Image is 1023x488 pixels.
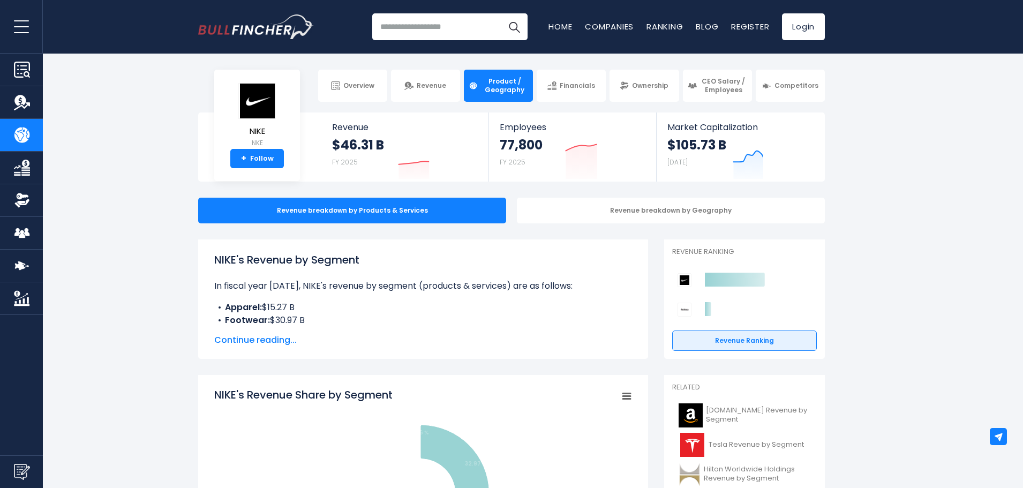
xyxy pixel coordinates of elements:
[238,127,276,136] span: NIKE
[731,21,769,32] a: Register
[214,280,632,292] p: In fiscal year [DATE], NIKE's revenue by segment (products & services) are as follows:
[500,137,543,153] strong: 77,800
[709,440,804,449] span: Tesla Revenue by Segment
[321,112,489,182] a: Revenue $46.31 B FY 2025
[657,112,824,182] a: Market Capitalization $105.73 B [DATE]
[679,403,703,427] img: AMZN logo
[332,122,478,132] span: Revenue
[318,70,387,102] a: Overview
[585,21,634,32] a: Companies
[537,70,606,102] a: Financials
[412,429,429,437] tspan: 0.16 %
[672,383,817,392] p: Related
[672,401,817,430] a: [DOMAIN_NAME] Revenue by Segment
[679,433,705,457] img: TSLA logo
[517,198,825,223] div: Revenue breakdown by Geography
[500,122,645,132] span: Employees
[241,154,246,163] strong: +
[560,81,595,90] span: Financials
[214,252,632,268] h1: NIKE's Revenue by Segment
[700,77,747,94] span: CEO Salary / Employees
[214,387,393,402] tspan: NIKE's Revenue Share by Segment
[679,462,701,486] img: HLT logo
[706,406,810,424] span: [DOMAIN_NAME] Revenue by Segment
[667,137,726,153] strong: $105.73 B
[343,81,374,90] span: Overview
[225,314,270,326] b: Footwear:
[782,13,825,40] a: Login
[646,21,683,32] a: Ranking
[501,13,528,40] button: Search
[696,21,718,32] a: Blog
[672,331,817,351] a: Revenue Ranking
[198,14,314,39] img: Bullfincher logo
[678,303,691,317] img: Deckers Outdoor Corporation competitors logo
[225,301,262,313] b: Apparel:
[465,460,487,468] tspan: 32.97 %
[672,247,817,257] p: Revenue Ranking
[667,122,813,132] span: Market Capitalization
[464,70,533,102] a: Product / Geography
[238,138,276,148] small: NKE
[214,301,632,314] li: $15.27 B
[489,112,656,182] a: Employees 77,800 FY 2025
[230,149,284,168] a: +Follow
[14,192,30,208] img: Ownership
[238,82,276,149] a: NIKE NKE
[332,157,358,167] small: FY 2025
[198,198,506,223] div: Revenue breakdown by Products & Services
[610,70,679,102] a: Ownership
[774,81,818,90] span: Competitors
[214,334,632,347] span: Continue reading...
[198,14,313,39] a: Go to homepage
[704,465,810,483] span: Hilton Worldwide Holdings Revenue by Segment
[332,137,384,153] strong: $46.31 B
[391,70,460,102] a: Revenue
[756,70,825,102] a: Competitors
[678,273,691,287] img: NIKE competitors logo
[548,21,572,32] a: Home
[683,70,752,102] a: CEO Salary / Employees
[667,157,688,167] small: [DATE]
[632,81,668,90] span: Ownership
[672,430,817,460] a: Tesla Revenue by Segment
[214,314,632,327] li: $30.97 B
[481,77,528,94] span: Product / Geography
[500,157,525,167] small: FY 2025
[417,81,446,90] span: Revenue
